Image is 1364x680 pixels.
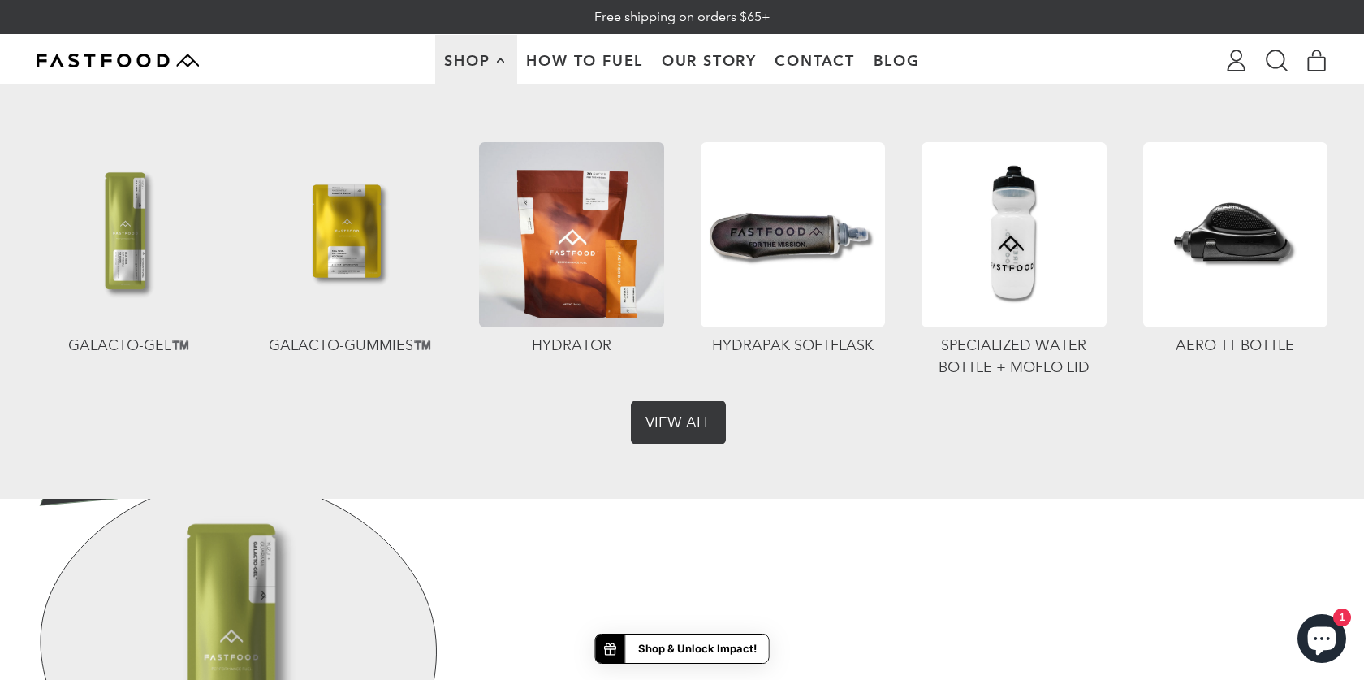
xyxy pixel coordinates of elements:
a: Contact [766,35,864,86]
inbox-online-store-chat: Shopify online store chat [1293,614,1351,667]
a: Blog [864,35,929,86]
a: Our Story [653,35,766,86]
a: How To Fuel [517,35,652,86]
button: Shop [435,35,517,86]
span: Shop [444,54,494,68]
img: Fastfood [37,54,199,67]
